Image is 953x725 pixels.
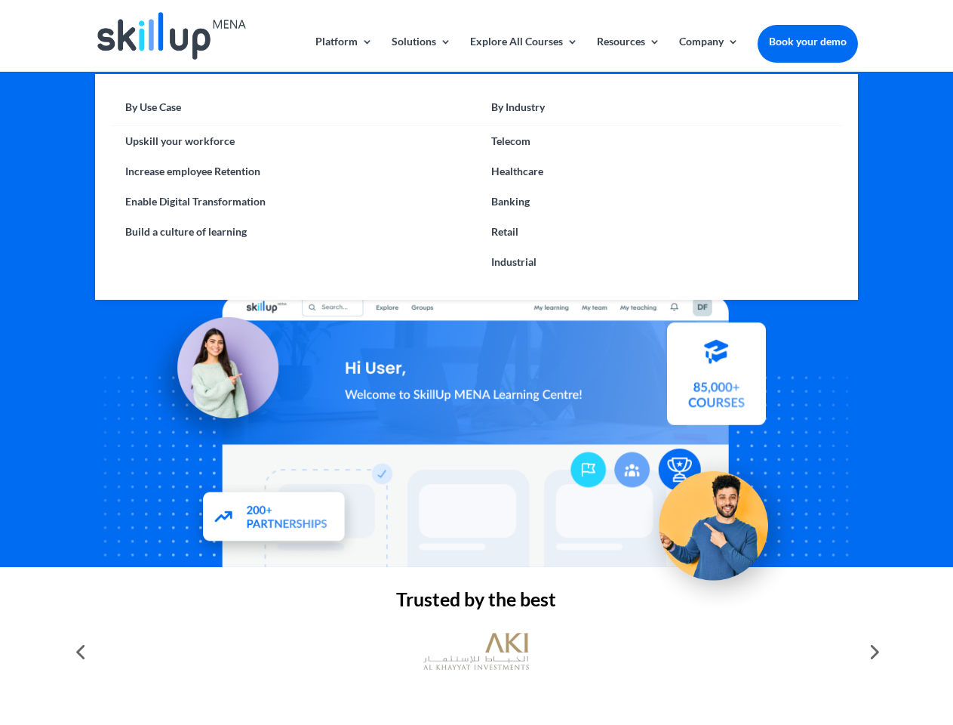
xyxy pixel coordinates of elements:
[110,97,476,126] a: By Use Case
[476,156,842,187] a: Healthcare
[110,156,476,187] a: Increase employee Retention
[141,300,294,452] img: Learning Management Solution - SkillUp
[476,247,842,277] a: Industrial
[392,36,451,72] a: Solutions
[702,562,953,725] iframe: Chat Widget
[637,440,804,607] img: Upskill your workforce - SkillUp
[667,329,766,432] img: Courses library - SkillUp MENA
[95,590,857,616] h2: Trusted by the best
[187,479,362,561] img: Partners - SkillUp Mena
[470,36,578,72] a: Explore All Courses
[423,625,529,678] img: al khayyat investments logo
[476,126,842,156] a: Telecom
[476,217,842,247] a: Retail
[476,187,842,217] a: Banking
[315,36,373,72] a: Platform
[597,36,660,72] a: Resources
[679,36,739,72] a: Company
[758,25,858,58] a: Book your demo
[110,126,476,156] a: Upskill your workforce
[110,217,476,247] a: Build a culture of learning
[476,97,842,126] a: By Industry
[97,12,245,60] img: Skillup Mena
[110,187,476,217] a: Enable Digital Transformation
